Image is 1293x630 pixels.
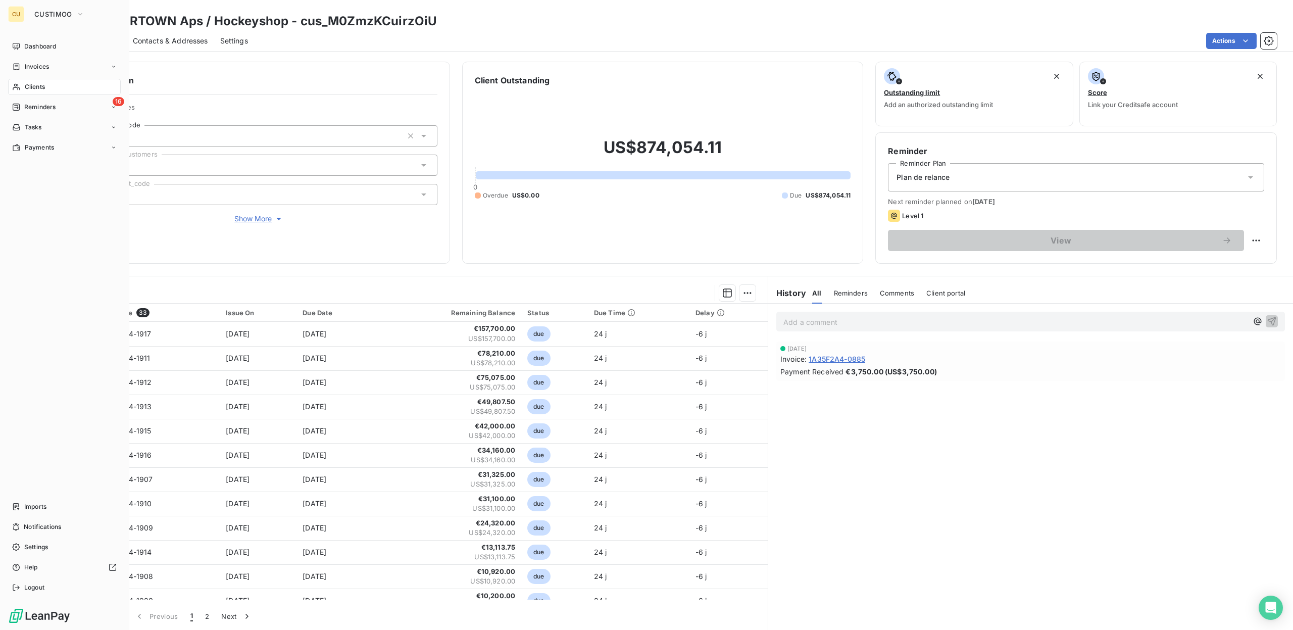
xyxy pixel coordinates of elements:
span: [DATE] [226,523,250,532]
span: [DATE] [303,451,326,459]
span: €49,807.50 [382,397,515,407]
span: Imports [24,502,46,511]
span: €13,113.75 [382,543,515,553]
span: View [900,236,1222,245]
span: [DATE] [303,499,326,508]
span: [DATE] [303,475,326,483]
button: 1 [184,606,199,627]
span: Comments [880,289,914,297]
span: €31,100.00 [382,494,515,504]
div: CU [8,6,24,22]
span: due [527,326,550,342]
span: [DATE] [226,499,250,508]
span: Notifications [24,522,61,531]
span: due [527,496,550,511]
span: Contacts & Addresses [133,36,208,46]
span: 1A35F2A4-0885 [809,354,865,364]
button: Actions [1206,33,1257,49]
span: [DATE] [226,402,250,411]
span: due [527,448,550,463]
span: -6 j [695,402,707,411]
span: Settings [220,36,248,46]
span: CUSTIMOO [34,10,72,18]
h6: Client Outstanding [475,74,550,86]
span: due [527,423,550,439]
span: Reminders [24,103,56,112]
span: 24 j [594,329,607,338]
span: US$31,100.00 [382,504,515,514]
span: due [527,569,550,584]
div: Due Date [303,309,370,317]
span: [DATE] [303,572,326,580]
span: Invoice : [780,354,807,364]
div: Open Intercom Messenger [1259,596,1283,620]
div: Delay [695,309,762,317]
span: Payment Received [780,366,843,377]
span: [DATE] [972,198,995,206]
span: -6 j [695,451,707,459]
span: [DATE] [787,346,807,352]
span: Overdue [483,191,508,200]
span: 1 [190,611,193,621]
span: due [527,399,550,414]
h6: Client information [61,74,437,86]
span: €75,075.00 [382,373,515,383]
h2: US$874,054.11 [475,137,851,168]
span: [DATE] [303,596,326,605]
span: -6 j [695,499,707,508]
span: Score [1088,88,1107,96]
span: Reminders [834,289,868,297]
h6: Reminder [888,145,1264,157]
span: 16 [113,97,124,106]
span: €10,200.00 [382,591,515,601]
span: Settings [24,543,48,552]
span: [DATE] [226,451,250,459]
span: 24 j [594,402,607,411]
span: 24 j [594,499,607,508]
span: due [527,545,550,560]
div: Due Time [594,309,683,317]
span: Due [790,191,802,200]
span: US$13,113.75 [382,552,515,562]
span: 0 [473,183,477,191]
span: Link your Creditsafe account [1088,101,1178,109]
span: -6 j [695,378,707,386]
span: €10,920.00 [382,567,515,577]
span: Tasks [25,123,42,132]
span: 33 [136,308,150,317]
button: Next [215,606,258,627]
span: [DATE] [226,548,250,556]
span: -6 j [695,475,707,483]
span: US$42,000.00 [382,431,515,441]
span: [DATE] [303,402,326,411]
span: €31,325.00 [382,470,515,480]
span: due [527,472,550,487]
span: 24 j [594,475,607,483]
span: 24 j [594,572,607,580]
span: [DATE] [226,426,250,435]
span: -6 j [695,523,707,532]
span: US$34,160.00 [382,455,515,465]
span: Level 1 [902,212,923,220]
span: US$10,920.00 [382,576,515,587]
a: Help [8,559,121,575]
span: Show More [234,214,284,224]
span: Clients [25,82,45,91]
span: [DATE] [226,354,250,362]
span: [DATE] [226,596,250,605]
span: [DATE] [303,426,326,435]
span: €157,700.00 [382,324,515,334]
span: due [527,351,550,366]
div: Status [527,309,582,317]
span: Payments [25,143,54,152]
span: €24,320.00 [382,518,515,528]
span: -6 j [695,354,707,362]
span: [DATE] [303,548,326,556]
h6: History [768,287,806,299]
span: 24 j [594,523,607,532]
span: due [527,593,550,608]
button: 2 [199,606,215,627]
span: €78,210.00 [382,349,515,359]
span: -6 j [695,329,707,338]
span: -6 j [695,426,707,435]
